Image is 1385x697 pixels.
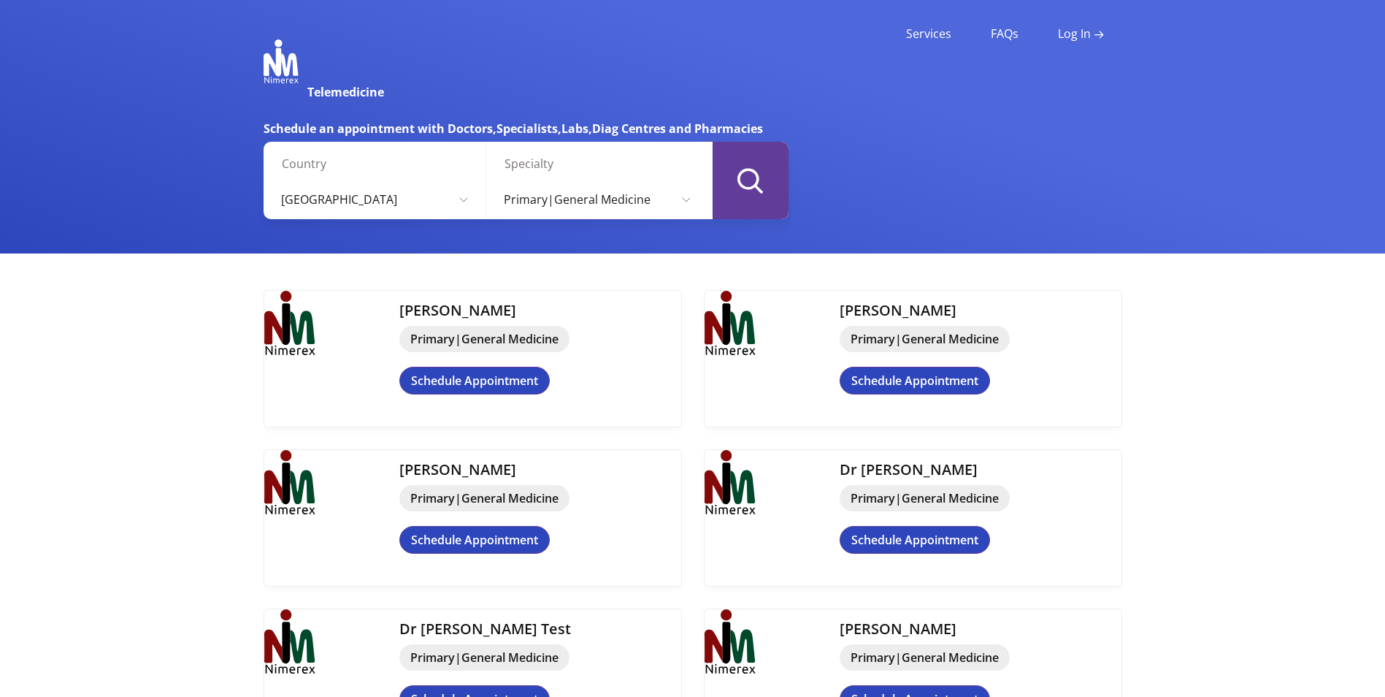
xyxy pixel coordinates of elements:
span: Primary|General Medicine [840,644,1010,671]
span: Primary|General Medicine [399,644,569,671]
img: img [264,450,315,514]
a: [PERSON_NAME] [399,300,516,320]
a: Schedule Appointment [840,526,990,554]
a: Log in [1058,27,1104,41]
a: Dr [PERSON_NAME] [840,460,978,479]
img: img [705,450,756,514]
img: Nimerex [264,39,299,83]
span: Primary|General Medicine [399,326,569,352]
label: Country [282,155,478,172]
img: img [705,609,756,674]
a: [PERSON_NAME] [840,619,956,639]
span: Primary|General Medicine [840,485,1010,511]
span: Primary|General Medicine [399,485,569,511]
a: [PERSON_NAME] [840,300,956,320]
a: Dr [PERSON_NAME] Test [399,619,571,639]
img: img [264,291,315,355]
label: Specialty [504,155,701,172]
a: [PERSON_NAME] [399,460,516,479]
a: Schedule Appointment [399,367,550,395]
a: Services [906,27,951,41]
img: img [264,609,315,674]
span: Primary|General Medicine [840,326,1010,352]
h6: Schedule an appointment with Doctors,Specialists,Labs,Diag Centres and Pharmacies [264,121,789,136]
a: Schedule Appointment [840,367,990,395]
a: Schedule Appointment [399,526,550,554]
img: img [705,291,756,355]
a: FAQs [991,27,1018,41]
